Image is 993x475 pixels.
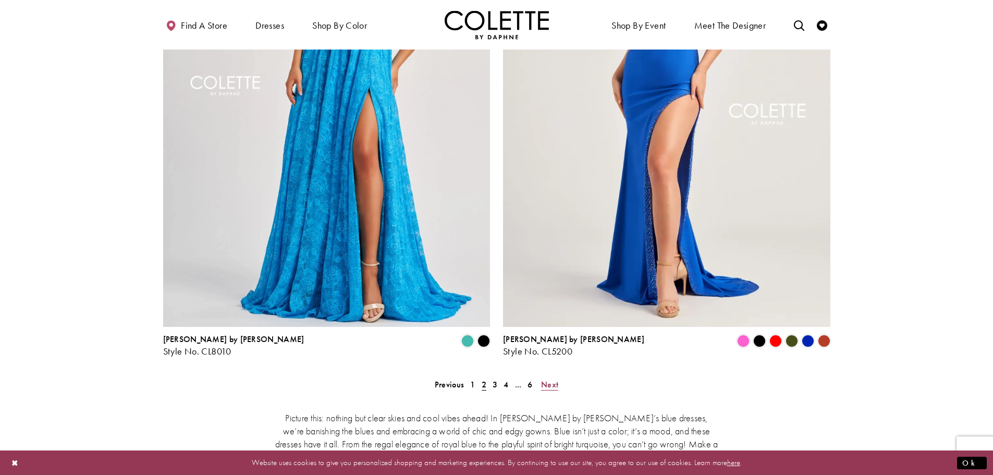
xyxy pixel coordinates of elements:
span: Shop By Event [609,10,668,39]
span: 3 [493,379,497,390]
i: Olive [786,335,798,347]
a: Check Wishlist [814,10,830,39]
a: Visit Home Page [445,10,549,39]
i: Neon Pink [737,335,750,347]
a: 6 [524,377,535,392]
span: Style No. CL5200 [503,345,572,357]
div: Colette by Daphne Style No. CL8010 [163,335,304,357]
span: Current page [479,377,489,392]
span: Shop By Event [611,20,666,31]
i: Sienna [818,335,830,347]
a: here [727,457,740,468]
span: Dresses [255,20,284,31]
a: Next Page [538,377,561,392]
i: Royal Blue [802,335,814,347]
i: Black [477,335,490,347]
i: Turquoise [461,335,474,347]
i: Black [753,335,766,347]
a: Meet the designer [692,10,769,39]
p: Website uses cookies to give you personalized shopping and marketing experiences. By continuing t... [75,456,918,470]
span: Next [541,379,558,390]
a: 4 [500,377,511,392]
span: 1 [470,379,475,390]
span: [PERSON_NAME] by [PERSON_NAME] [503,334,644,345]
span: Style No. CL8010 [163,345,231,357]
span: 4 [504,379,508,390]
div: Colette by Daphne Style No. CL5200 [503,335,644,357]
span: Dresses [253,10,287,39]
a: Toggle search [791,10,807,39]
i: Red [769,335,782,347]
a: 1 [467,377,478,392]
span: 6 [528,379,532,390]
img: Colette by Daphne [445,10,549,39]
span: ... [515,379,522,390]
span: Meet the designer [694,20,766,31]
a: Find a store [163,10,230,39]
span: Find a store [181,20,227,31]
a: Prev Page [432,377,467,392]
span: Previous [435,379,464,390]
a: ... [512,377,525,392]
button: Close Dialog [6,454,24,472]
p: Picture this: nothing but clear skies and cool vibes ahead! In [PERSON_NAME] by [PERSON_NAME]’s b... [275,411,718,464]
span: Shop by color [310,10,370,39]
button: Submit Dialog [957,456,987,469]
span: Shop by color [312,20,367,31]
span: 2 [482,379,486,390]
span: [PERSON_NAME] by [PERSON_NAME] [163,334,304,345]
a: 3 [489,377,500,392]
